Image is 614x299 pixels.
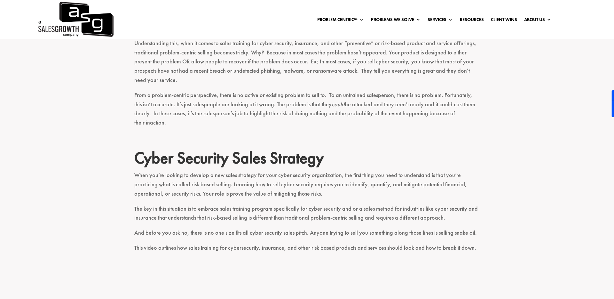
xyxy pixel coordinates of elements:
[332,101,345,108] em: could
[491,17,517,24] a: Client Wins
[460,17,484,24] a: Resources
[134,171,480,204] p: When you’re looking to develop a new sales strategy for your cyber security organization, the fir...
[317,17,364,24] a: Problem Centric™
[134,39,480,91] p: Understanding this, when it comes to sales training for cyber security, insurance, and other “pre...
[134,204,480,229] p: The key in this situation is to embrace sales training program specifically for cyber security an...
[134,243,480,258] p: This video outlines how sales training for cybersecurity, insurance, and other risk based product...
[371,17,421,24] a: Problems We Solve
[134,228,480,243] p: And before you ask no, there is no one size fits all cyber security sales pitch. Anyone trying to...
[428,17,453,24] a: Services
[134,91,480,133] p: From a problem-centric perspective, there is no active or existing problem to sell to. To an untr...
[524,17,551,24] a: About Us
[134,148,480,171] h2: Cyber Security Sales Strategy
